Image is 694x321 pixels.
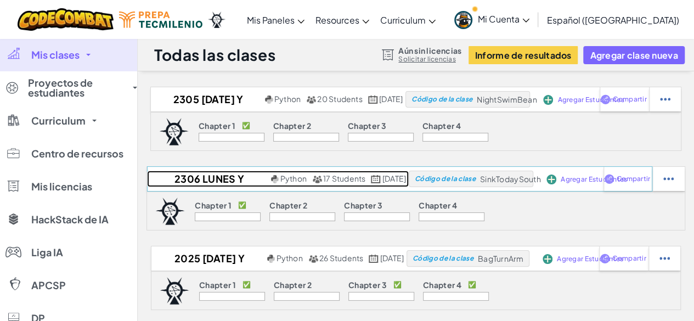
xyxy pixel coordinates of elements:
img: Ozaria [208,12,225,28]
button: Agregar clase nueva [583,46,684,64]
p: ✅ [393,280,402,289]
img: python.png [265,95,273,104]
span: Python [280,173,307,183]
img: IconShare_Purple.svg [600,94,611,104]
a: Mi Cuenta [449,2,535,37]
img: Tecmilenio logo [119,12,202,28]
span: Python [274,94,301,104]
span: Resources [315,14,359,26]
img: calendar.svg [371,175,381,183]
span: HackStack de IA [31,215,109,224]
p: Chapter 1 [199,121,235,130]
a: 2306 Lunes y Viernes (2025) Python 17 Students [DATE] [147,171,409,187]
p: Chapter 2 [273,121,311,130]
img: IconAddStudents.svg [543,254,552,264]
img: MultipleUsers.png [312,175,322,183]
span: Liga IA [31,247,63,257]
img: MultipleUsers.png [306,95,316,104]
img: python.png [267,255,275,263]
span: BagTurnArm [478,254,524,263]
p: Chapter 1 [199,280,236,289]
img: IconAddStudents.svg [546,174,556,184]
span: 20 Students [317,94,363,104]
span: 26 Students [319,253,364,263]
img: MultipleUsers.png [308,255,318,263]
span: Mis clases [31,50,80,60]
span: Código de la clase [413,255,473,262]
span: Compartir [613,96,646,103]
span: NightSwimBean [477,94,537,104]
p: Chapter 4 [422,121,461,130]
p: ✅ [242,280,251,289]
img: CodeCombat logo [18,8,114,31]
p: Chapter 3 [344,201,382,210]
span: Mis licencias [31,182,92,192]
p: Chapter 1 [195,201,232,210]
img: calendar.svg [368,95,378,104]
span: 17 Students [323,173,366,183]
span: SinkTodaySouth [480,174,541,184]
span: Mi Cuenta [478,13,529,25]
img: logo [159,118,189,145]
span: [DATE] [382,173,406,183]
a: Español ([GEOGRAPHIC_DATA]) [541,5,685,35]
span: [DATE] [380,253,404,263]
h2: 2305 [DATE] y [DATE] 10:30 [151,91,262,108]
a: Curriculum [375,5,441,35]
h1: Todas las clases [154,44,275,65]
span: Código de la clase [411,96,472,103]
img: IconShare_Purple.svg [604,174,614,184]
span: Centro de recursos [31,149,123,159]
p: Chapter 4 [419,201,457,210]
span: Agregar Estudiantes [561,176,627,183]
p: Chapter 4 [423,280,461,289]
a: Mis Paneles [241,5,310,35]
img: logo [160,277,189,305]
img: IconStudentEllipsis.svg [659,254,670,263]
a: 2025 [DATE] y [DATE] 10:30 Python 26 Students [DATE] [151,250,407,267]
p: Chapter 2 [269,201,307,210]
p: ✅ [238,201,246,210]
img: python.png [271,175,279,183]
span: Español ([GEOGRAPHIC_DATA]) [547,14,679,26]
span: Proyectos de estudiantes [28,78,126,98]
p: ✅ [242,121,250,130]
span: Compartir [612,255,646,262]
span: Curriculum [31,116,86,126]
a: Solicitar licencias [398,55,461,64]
img: IconStudentEllipsis.svg [663,174,674,184]
span: Aún sin licencias [398,46,461,55]
img: IconStudentEllipsis.svg [660,94,670,104]
span: Mis Paneles [247,14,295,26]
span: Agregar Estudiantes [557,256,623,262]
p: ✅ [468,280,476,289]
a: Resources [310,5,375,35]
span: Curriculum [380,14,426,26]
span: Compartir [617,176,650,182]
img: calendar.svg [369,255,379,263]
p: Chapter 3 [348,121,386,130]
img: IconShare_Purple.svg [600,254,610,263]
span: Python [276,253,302,263]
img: IconAddStudents.svg [543,95,553,105]
span: Código de la clase [415,176,476,182]
p: Chapter 3 [348,280,387,289]
span: [DATE] [379,94,403,104]
p: Chapter 2 [274,280,312,289]
h2: 2306 Lunes y Viernes (2025) [147,171,268,187]
img: avatar [454,11,472,29]
button: Informe de resultados [469,46,578,64]
a: 2305 [DATE] y [DATE] 10:30 Python 20 Students [DATE] [151,91,405,108]
img: logo [155,198,185,225]
h2: 2025 [DATE] y [DATE] 10:30 [151,250,264,267]
span: Agregar Estudiantes [557,97,624,103]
